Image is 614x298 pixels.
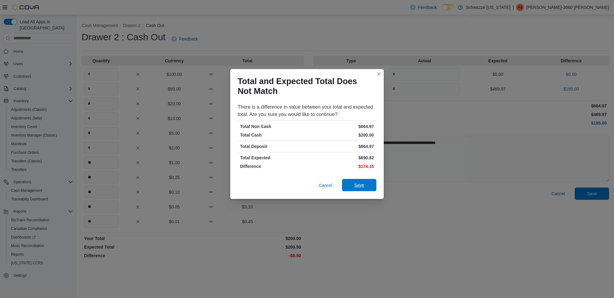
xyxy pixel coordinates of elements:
p: Total Deposit [240,143,306,149]
p: Total Non Cash [240,123,306,130]
span: Save [354,182,364,188]
p: $200.00 [308,132,374,138]
p: $664.97 [308,123,374,130]
button: Cancel [316,179,335,192]
p: Total Cash [240,132,306,138]
p: Difference [240,163,306,169]
p: $690.82 [308,155,374,161]
p: Total Expected [240,155,306,161]
p: $174.15 [308,163,374,169]
p: $864.97 [308,143,374,149]
h1: Total and Expected Total Does Not Match [238,76,371,96]
button: Save [342,179,376,191]
span: Cancel [319,182,332,188]
div: There is a difference in value between your total and expected total. Are you sure you would like... [238,103,376,118]
button: Closes this modal window [375,70,383,78]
